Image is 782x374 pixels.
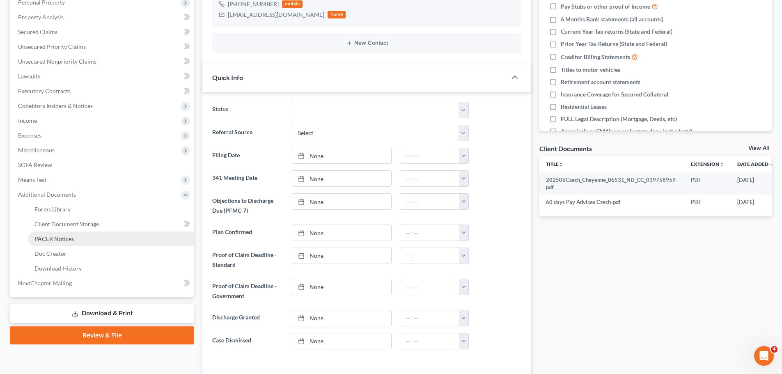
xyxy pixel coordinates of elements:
[684,195,731,209] td: PDF
[34,265,82,272] span: Download History
[400,148,459,164] input: -- : --
[400,225,459,241] input: -- : --
[546,161,564,167] a: Titleunfold_more
[208,193,287,218] label: Objections to Discharge Due (PFMC-7)
[292,194,391,209] a: None
[769,162,774,167] i: expand_more
[292,279,391,295] a: None
[11,39,194,54] a: Unsecured Priority Claims
[208,170,287,187] label: 341 Meeting Date
[539,195,684,209] td: 60 days Pay Advices Czech-pdf
[11,69,194,84] a: Lawsuits
[561,66,620,74] span: Titles to motor vehicles
[208,225,287,241] label: Plan Confirmed
[34,250,67,257] span: Doc Creator
[731,195,781,209] td: [DATE]
[292,171,391,186] a: None
[11,10,194,25] a: Property Analysis
[719,162,724,167] i: unfold_more
[28,232,194,246] a: PACER Notices
[208,148,287,164] label: Filing Date
[28,202,194,217] a: Forms Library
[18,161,52,168] span: SOFA Review
[400,279,459,295] input: -- : --
[18,73,40,80] span: Lawsuits
[28,261,194,276] a: Download History
[219,40,515,46] button: New Contact
[208,310,287,326] label: Discharge Granted
[400,310,459,326] input: -- : --
[208,248,287,272] label: Proof of Claim Deadline - Standard
[282,0,303,8] div: mobile
[559,162,564,167] i: unfold_more
[18,117,37,124] span: Income
[10,304,194,323] a: Download & Print
[208,102,287,118] label: Status
[18,58,96,65] span: Unsecured Nonpriority Claims
[18,191,76,198] span: Additional Documents
[748,145,769,151] a: View All
[561,78,640,86] span: Retirement account statements
[539,172,684,195] td: 202506Czech_Cheyenne_06531_ND_CC_039758959-pdf
[684,172,731,195] td: PDF
[208,279,287,303] label: Proof of Claim Deadline - Government
[328,11,346,18] div: home
[208,333,287,349] label: Case Dismissed
[292,225,391,241] a: None
[34,206,71,213] span: Forms Library
[11,84,194,99] a: Executory Contracts
[539,144,592,153] div: Client Documents
[18,87,71,94] span: Executory Contracts
[731,172,781,195] td: [DATE]
[400,194,459,209] input: -- : --
[28,246,194,261] a: Doc Creator
[34,235,74,242] span: PACER Notices
[400,333,459,349] input: -- : --
[737,161,774,167] a: Date Added expand_more
[11,158,194,172] a: SOFA Review
[561,40,667,48] span: Prior Year Tax Returns (State and Federal)
[292,148,391,164] a: None
[771,346,777,353] span: 4
[561,53,630,61] span: Creditor Billing Statements
[34,220,99,227] span: Client Document Storage
[10,326,194,344] a: Review & File
[292,333,391,349] a: None
[561,28,672,36] span: Current Year Tax returns (State and Federal)
[18,28,57,35] span: Secured Claims
[561,90,668,99] span: Insurance Coverage for Secured Collateral
[292,248,391,264] a: None
[400,171,459,186] input: -- : --
[561,115,677,123] span: FULL Legal Description (Mortgage, Deeds, etc)
[18,147,55,154] span: Miscellaneous
[754,346,774,366] iframe: Intercom live chat
[400,248,459,264] input: -- : --
[292,310,391,326] a: None
[18,132,41,139] span: Expenses
[18,102,93,109] span: Codebtors Insiders & Notices
[561,2,650,11] span: Pay Stubs or other proof of Income
[561,127,707,144] span: Appraisals or CMA's on real estate done in the last 3 years OR required by attorney
[208,125,287,141] label: Referral Source
[18,280,72,287] span: NextChapter Mailing
[561,103,607,111] span: Residential Leases
[11,54,194,69] a: Unsecured Nonpriority Claims
[18,14,64,21] span: Property Analysis
[228,11,324,19] div: [EMAIL_ADDRESS][DOMAIN_NAME]
[28,217,194,232] a: Client Document Storage
[212,73,243,81] span: Quick Info
[561,15,663,23] span: 6 Months Bank statements (all accounts)
[11,25,194,39] a: Secured Claims
[18,176,46,183] span: Means Test
[11,276,194,291] a: NextChapter Mailing
[18,43,86,50] span: Unsecured Priority Claims
[691,161,724,167] a: Extensionunfold_more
